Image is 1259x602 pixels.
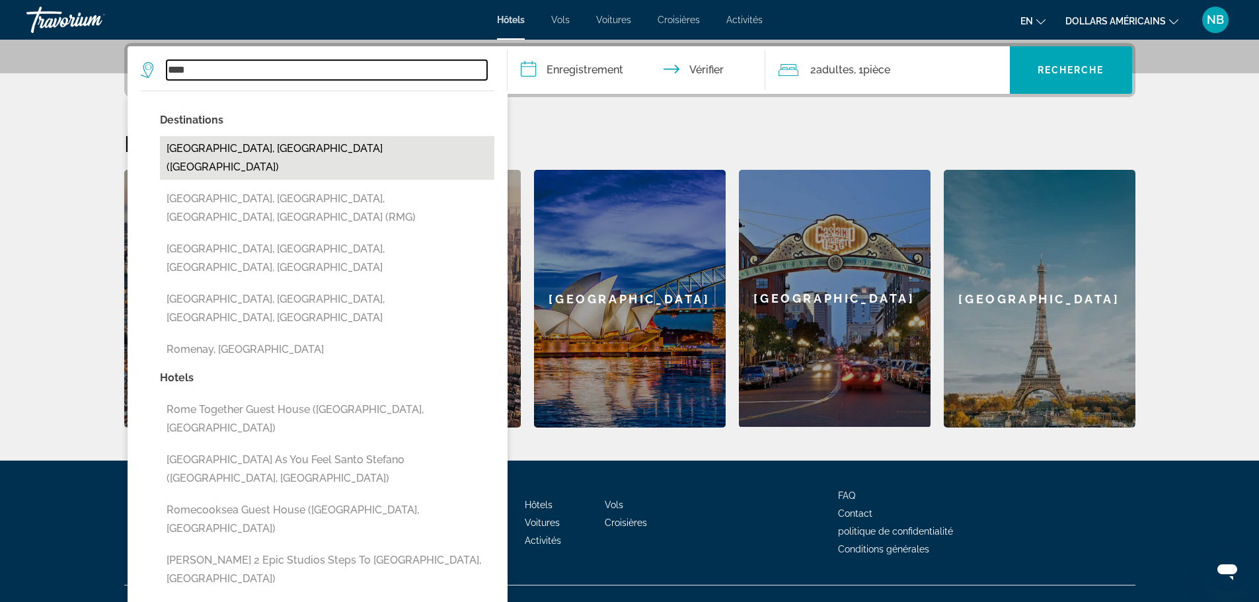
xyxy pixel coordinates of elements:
[525,500,553,510] a: Hôtels
[838,526,953,537] a: politique de confidentialité
[605,500,623,510] a: Vols
[1065,16,1166,26] font: dollars américains
[1020,11,1046,30] button: Changer de langue
[1206,549,1248,591] iframe: Bouton de lancement de la fenêtre de messagerie
[497,15,525,25] a: Hôtels
[1020,16,1033,26] font: en
[525,535,561,546] a: Activités
[739,170,931,427] div: [GEOGRAPHIC_DATA]
[810,63,816,76] font: 2
[1207,13,1224,26] font: NB
[160,237,494,280] button: [GEOGRAPHIC_DATA], [GEOGRAPHIC_DATA], [GEOGRAPHIC_DATA], [GEOGRAPHIC_DATA]
[605,517,647,528] a: Croisières
[160,136,494,180] button: [GEOGRAPHIC_DATA], [GEOGRAPHIC_DATA] ([GEOGRAPHIC_DATA])
[944,170,1135,428] a: [GEOGRAPHIC_DATA]
[160,397,494,441] button: Rome Together Guest House ([GEOGRAPHIC_DATA], [GEOGRAPHIC_DATA])
[508,46,765,94] button: Dates d'arrivée et de départ
[1010,46,1132,94] button: Recherche
[1038,65,1104,75] font: Recherche
[534,170,726,428] a: [GEOGRAPHIC_DATA]
[838,490,855,501] a: FAQ
[1065,11,1178,30] button: Changer de devise
[160,548,494,591] button: [PERSON_NAME] 2 Epic Studios Steps to [GEOGRAPHIC_DATA], [GEOGRAPHIC_DATA])
[726,15,763,25] a: Activités
[160,337,494,362] button: Romenay, [GEOGRAPHIC_DATA]
[551,15,570,25] a: Vols
[838,508,872,519] a: Contact
[160,369,494,387] p: Hotels
[525,517,560,528] a: Voitures
[816,63,854,76] font: adultes
[765,46,1010,94] button: Voyageurs : 2 adultes, 0 enfants
[1198,6,1233,34] button: Menu utilisateur
[658,15,700,25] a: Croisières
[739,170,931,428] a: [GEOGRAPHIC_DATA]
[124,130,1135,157] h2: Featured Destinations
[854,63,863,76] font: , 1
[160,287,494,330] button: [GEOGRAPHIC_DATA], [GEOGRAPHIC_DATA], [GEOGRAPHIC_DATA], [GEOGRAPHIC_DATA]
[160,498,494,541] button: Romecooksea Guest House ([GEOGRAPHIC_DATA], [GEOGRAPHIC_DATA])
[160,186,494,230] button: [GEOGRAPHIC_DATA], [GEOGRAPHIC_DATA], [GEOGRAPHIC_DATA], [GEOGRAPHIC_DATA] (RMG)
[128,46,1132,94] div: Widget de recherche
[160,111,494,130] p: Destinations
[26,3,159,37] a: Travorium
[863,63,890,76] font: pièce
[160,447,494,491] button: [GEOGRAPHIC_DATA] As You Feel Santo Stefano ([GEOGRAPHIC_DATA], [GEOGRAPHIC_DATA])
[596,15,631,25] a: Voitures
[124,170,316,428] a: [GEOGRAPHIC_DATA]
[838,544,929,554] a: Conditions générales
